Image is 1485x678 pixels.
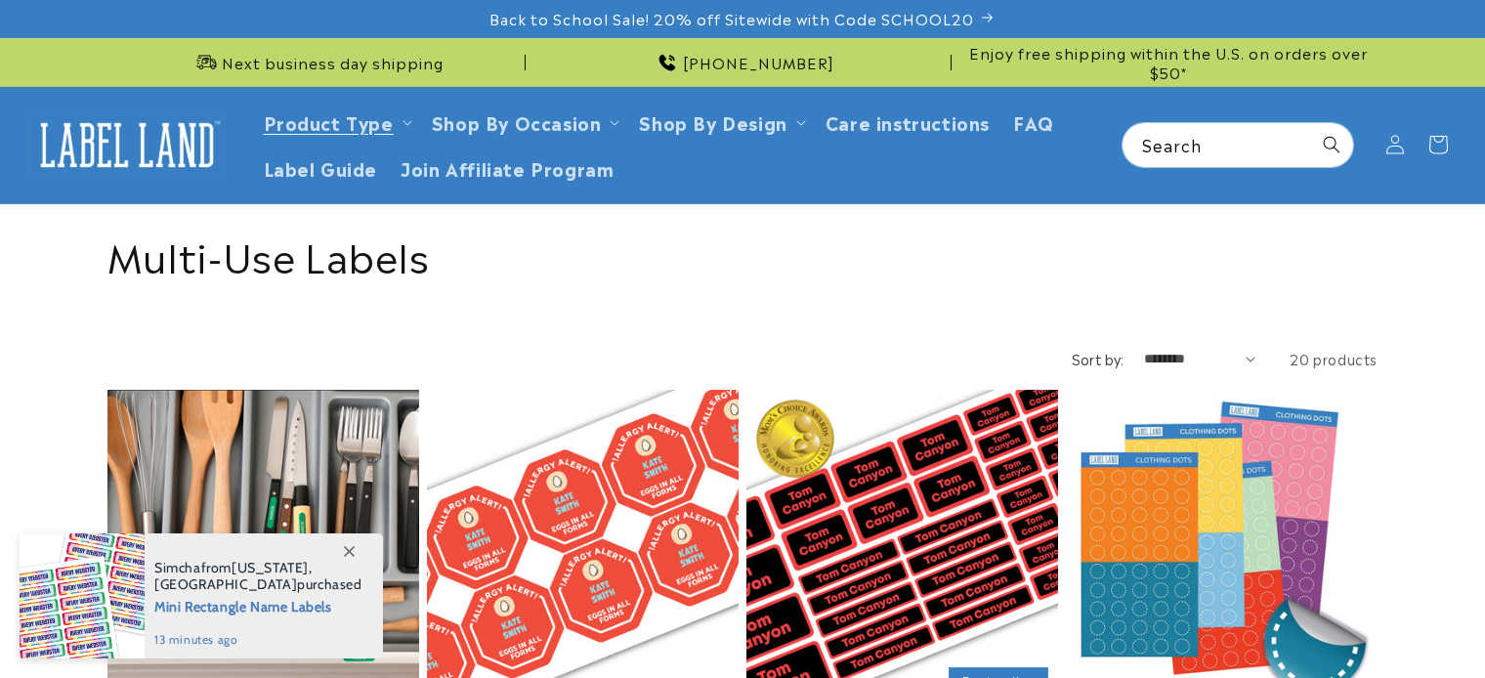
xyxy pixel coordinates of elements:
span: FAQ [1013,110,1054,133]
summary: Product Type [252,99,420,145]
a: Label Land [22,107,233,183]
a: Shop By Design [639,108,786,135]
img: Label Land [29,114,225,175]
span: [PHONE_NUMBER] [683,53,834,72]
summary: Shop By Occasion [420,99,628,145]
label: Sort by: [1072,349,1124,368]
span: Back to School Sale! 20% off Sitewide with Code SCHOOL20 [489,9,974,28]
button: Search [1310,123,1353,166]
span: Join Affiliate Program [401,156,614,179]
div: Announcement [959,38,1378,86]
div: Announcement [533,38,952,86]
a: Product Type [264,108,394,135]
span: Shop By Occasion [432,110,602,133]
span: Simcha [154,559,201,576]
span: from , purchased [154,560,362,593]
span: Enjoy free shipping within the U.S. on orders over $50* [959,43,1378,81]
a: Label Guide [252,145,390,191]
summary: Shop By Design [627,99,813,145]
a: Care instructions [814,99,1001,145]
a: Join Affiliate Program [389,145,625,191]
span: 13 minutes ago [154,631,362,649]
h1: Multi-Use Labels [107,229,1378,279]
a: FAQ [1001,99,1066,145]
span: [US_STATE] [232,559,309,576]
span: Label Guide [264,156,378,179]
span: [GEOGRAPHIC_DATA] [154,575,297,593]
span: Care instructions [826,110,990,133]
span: Mini Rectangle Name Labels [154,593,362,617]
div: Announcement [107,38,526,86]
span: Next business day shipping [222,53,444,72]
iframe: Gorgias live chat messenger [1290,594,1465,658]
span: 20 products [1290,349,1378,368]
